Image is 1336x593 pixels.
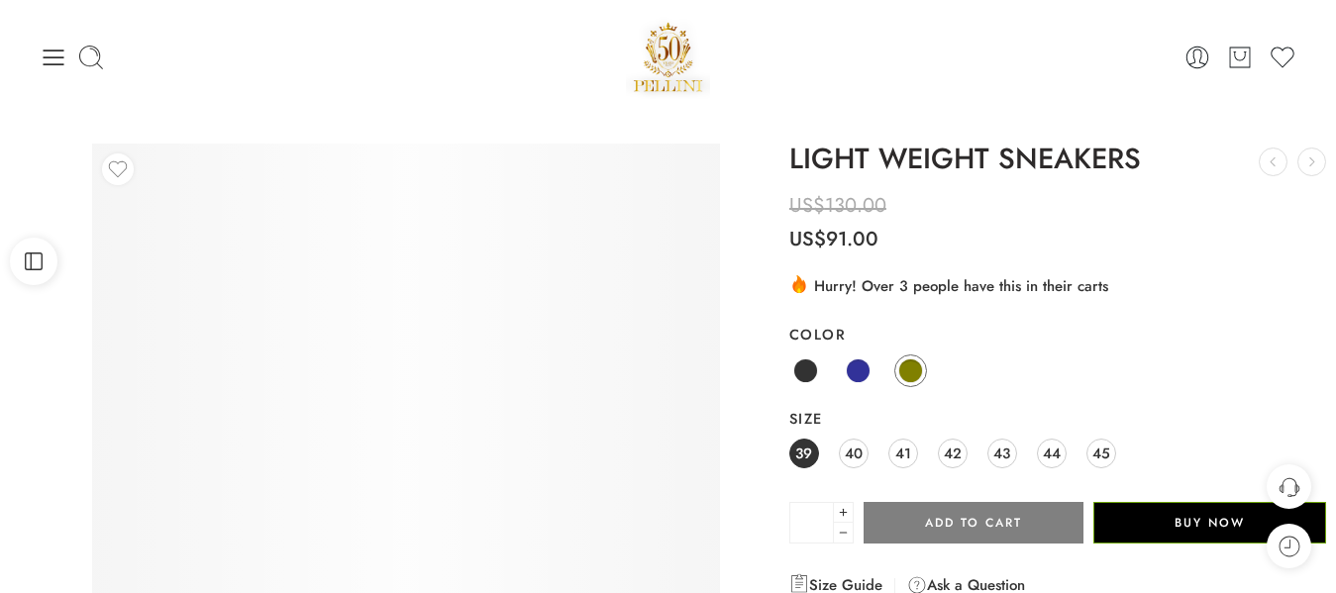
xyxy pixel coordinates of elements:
span: 42 [944,440,962,466]
img: Pellini [626,15,711,99]
bdi: 130.00 [789,191,886,220]
a: 41 [888,439,918,468]
span: 45 [1092,440,1110,466]
span: 39 [795,440,812,466]
button: Add to cart [864,502,1083,544]
div: Hurry! Over 3 people have this in their carts [789,273,1326,297]
a: Wishlist [1269,44,1296,71]
span: US$ [789,225,826,253]
a: Cart [1226,44,1254,71]
span: US$ [789,191,825,220]
span: 41 [895,440,911,466]
a: 44 [1037,439,1067,468]
label: Color [789,325,1326,345]
a: 40 [839,439,869,468]
button: Buy Now [1093,502,1326,544]
span: 43 [993,440,1010,466]
a: 42 [938,439,968,468]
input: Product quantity [789,502,834,544]
a: 45 [1086,439,1116,468]
a: Login / Register [1183,44,1211,71]
a: Pellini - [626,15,711,99]
span: 44 [1043,440,1061,466]
a: 43 [987,439,1017,468]
a: 39 [789,439,819,468]
span: 40 [845,440,863,466]
h1: LIGHT WEIGHT SNEAKERS [789,144,1326,175]
label: Size [789,409,1326,429]
bdi: 91.00 [789,225,878,253]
